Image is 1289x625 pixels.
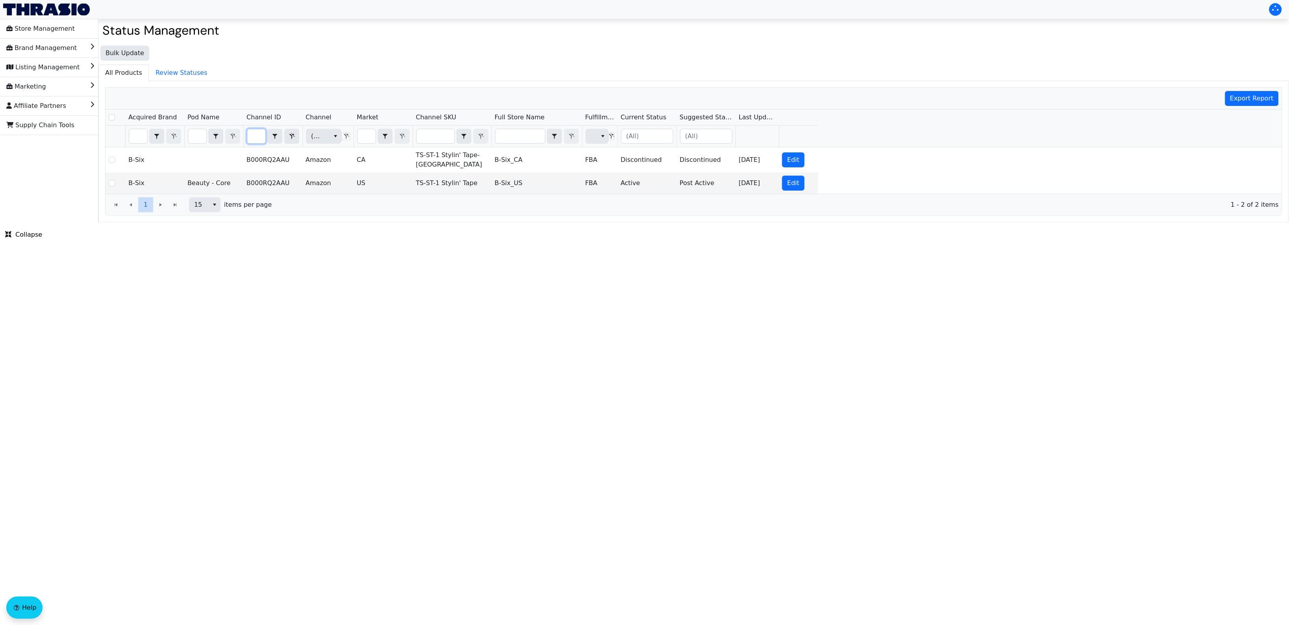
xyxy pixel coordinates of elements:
[302,147,354,172] td: Amazon
[150,129,164,143] button: select
[6,22,75,35] span: Store Management
[457,129,471,143] button: select
[456,129,471,144] span: Choose Operator
[6,597,43,619] button: Help floatingactionbutton
[582,172,618,194] td: FBA
[681,129,732,143] input: (All)
[224,200,272,210] span: items per page
[184,126,243,147] th: Filter
[547,129,562,144] span: Choose Operator
[188,129,206,143] input: Filter
[357,113,378,122] span: Market
[268,129,282,143] button: select
[100,46,149,61] button: Bulk Update
[102,23,1285,38] h2: Status Management
[417,129,454,143] input: Filter
[736,147,779,172] td: [DATE]
[149,65,213,81] span: Review Statuses
[187,113,219,122] span: Pod Name
[99,65,148,81] span: All Products
[267,129,282,144] span: Choose Operator
[787,155,799,165] span: Edit
[1225,91,1279,106] button: Export Report
[330,129,341,143] button: select
[621,129,673,143] input: (All)
[358,129,376,143] input: Filter
[243,126,302,147] th: Filter
[6,119,74,132] span: Supply Chain Tools
[3,4,90,15] img: Thrasio Logo
[109,157,115,163] input: Select Row
[106,194,1282,215] div: Page 1 of 1
[378,129,393,144] span: Choose Operator
[621,113,666,122] span: Current Status
[194,200,204,210] span: 15
[6,42,77,54] span: Brand Management
[618,126,677,147] th: Filter
[787,178,799,188] span: Edit
[495,113,545,122] span: Full Store Name
[782,176,805,191] button: Edit
[491,172,582,194] td: B-Six_US
[138,197,153,212] button: Page 1
[491,147,582,172] td: B-Six_CA
[247,113,281,122] span: Channel ID
[129,129,147,143] input: Filter
[354,147,413,172] td: CA
[306,113,332,122] span: Channel
[618,147,677,172] td: Discontinued
[243,172,302,194] td: B000RQ2AAU
[495,129,545,143] input: Filter
[6,61,80,74] span: Listing Management
[416,113,456,122] span: Channel SKU
[106,48,144,58] span: Bulk Update
[284,129,299,144] button: Clear
[677,172,736,194] td: Post Active
[680,113,733,122] span: Suggested Status
[302,126,354,147] th: Filter
[739,113,776,122] span: Last Update
[149,129,164,144] span: Choose Operator
[582,147,618,172] td: FBA
[109,180,115,186] input: Select Row
[125,172,184,194] td: B-Six
[109,114,115,121] input: Select Row
[547,129,562,143] button: select
[311,132,323,141] span: (All)
[354,172,413,194] td: US
[208,129,223,144] span: Choose Operator
[144,200,148,210] span: 1
[354,126,413,147] th: Filter
[22,603,36,612] span: Help
[413,126,491,147] th: Filter
[677,126,736,147] th: Filter
[677,147,736,172] td: Discontinued
[128,113,177,122] span: Acquired Brand
[597,129,608,143] button: select
[618,172,677,194] td: Active
[189,197,221,212] span: Page size
[413,147,491,172] td: TS-ST-1 Stylin' Tape-[GEOGRAPHIC_DATA]
[6,80,46,93] span: Marketing
[125,147,184,172] td: B-Six
[1230,94,1274,103] span: Export Report
[736,172,779,194] td: [DATE]
[5,230,42,239] span: Collapse
[491,126,582,147] th: Filter
[184,172,243,194] td: Beauty - Core
[243,147,302,172] td: B000RQ2AAU
[582,126,618,147] th: Filter
[6,100,66,112] span: Affiliate Partners
[585,113,614,122] span: Fulfillment
[302,172,354,194] td: Amazon
[278,200,1279,210] span: 1 - 2 of 2 items
[378,129,392,143] button: select
[413,172,491,194] td: TS-ST-1 Stylin' Tape
[247,129,265,143] input: Filter
[125,126,184,147] th: Filter
[209,129,223,143] button: select
[209,198,220,212] button: select
[782,152,805,167] button: Edit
